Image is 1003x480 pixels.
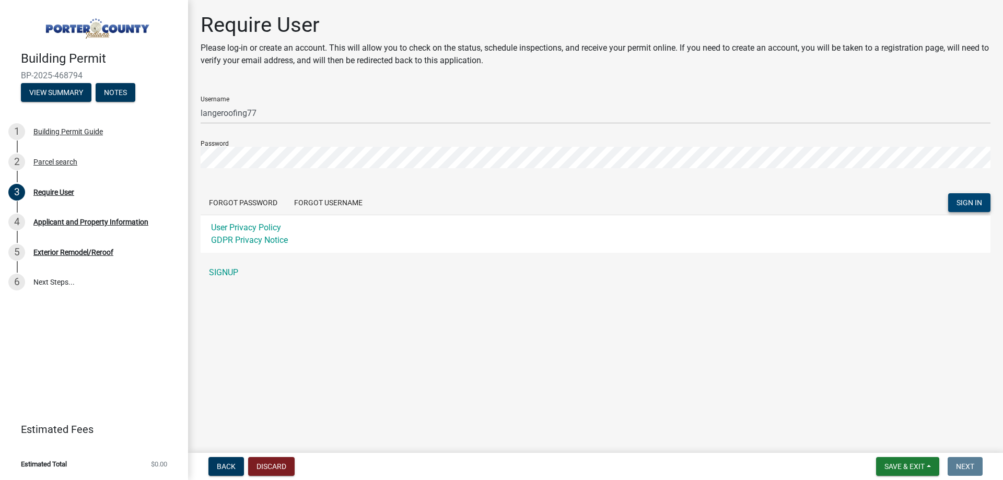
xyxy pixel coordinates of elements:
[21,461,67,467] span: Estimated Total
[876,457,939,476] button: Save & Exit
[8,244,25,261] div: 5
[21,89,91,97] wm-modal-confirm: Summary
[957,198,982,207] span: SIGN IN
[21,71,167,80] span: BP-2025-468794
[201,13,990,38] h1: Require User
[211,235,288,245] a: GDPR Privacy Notice
[948,457,983,476] button: Next
[8,419,171,440] a: Estimated Fees
[33,158,77,166] div: Parcel search
[201,193,286,212] button: Forgot Password
[8,184,25,201] div: 3
[21,83,91,102] button: View Summary
[151,461,167,467] span: $0.00
[956,462,974,471] span: Next
[33,249,113,256] div: Exterior Remodel/Reroof
[8,214,25,230] div: 4
[33,218,148,226] div: Applicant and Property Information
[208,457,244,476] button: Back
[21,51,180,66] h4: Building Permit
[8,123,25,140] div: 1
[96,89,135,97] wm-modal-confirm: Notes
[248,457,295,476] button: Discard
[201,262,990,283] a: SIGNUP
[33,128,103,135] div: Building Permit Guide
[96,83,135,102] button: Notes
[8,274,25,290] div: 6
[948,193,990,212] button: SIGN IN
[884,462,925,471] span: Save & Exit
[21,11,171,40] img: Porter County, Indiana
[8,154,25,170] div: 2
[217,462,236,471] span: Back
[33,189,74,196] div: Require User
[211,223,281,232] a: User Privacy Policy
[286,193,371,212] button: Forgot Username
[201,42,990,67] p: Please log-in or create an account. This will allow you to check on the status, schedule inspecti...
